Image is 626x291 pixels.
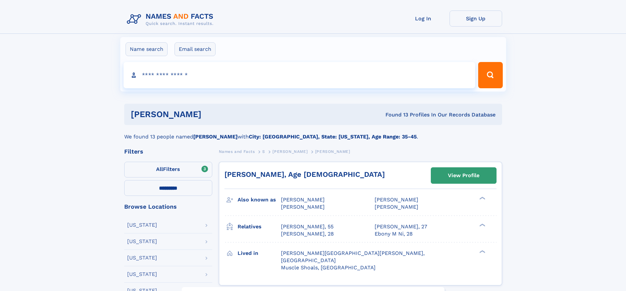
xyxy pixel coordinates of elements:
[281,264,376,271] span: Muscle Shoals, [GEOGRAPHIC_DATA]
[127,255,157,260] div: [US_STATE]
[124,62,475,88] input: search input
[272,147,308,156] a: [PERSON_NAME]
[131,110,293,118] h1: [PERSON_NAME]
[281,250,425,263] span: [PERSON_NAME][GEOGRAPHIC_DATA][PERSON_NAME], [GEOGRAPHIC_DATA]
[238,221,281,232] h3: Relatives
[281,223,334,230] a: [PERSON_NAME], 55
[124,125,502,141] div: We found 13 people named with .
[127,222,157,228] div: [US_STATE]
[397,10,450,27] a: Log In
[127,272,157,277] div: [US_STATE]
[448,168,479,183] div: View Profile
[238,248,281,259] h3: Lived in
[156,166,163,172] span: All
[478,196,486,200] div: ❯
[281,204,325,210] span: [PERSON_NAME]
[124,204,212,210] div: Browse Locations
[249,134,417,140] b: City: [GEOGRAPHIC_DATA], State: [US_STATE], Age Range: 35-45
[293,111,496,118] div: Found 13 Profiles In Our Records Database
[315,149,350,154] span: [PERSON_NAME]
[478,223,486,227] div: ❯
[431,168,496,183] a: View Profile
[375,204,418,210] span: [PERSON_NAME]
[375,230,413,238] a: Ebony M Ni, 28
[375,197,418,203] span: [PERSON_NAME]
[450,10,502,27] a: Sign Up
[126,42,168,56] label: Name search
[224,170,385,178] a: [PERSON_NAME], Age [DEMOGRAPHIC_DATA]
[478,249,486,254] div: ❯
[174,42,216,56] label: Email search
[193,134,238,140] b: [PERSON_NAME]
[238,194,281,205] h3: Also known as
[272,149,308,154] span: [PERSON_NAME]
[124,162,212,177] label: Filters
[262,147,265,156] a: S
[124,10,219,28] img: Logo Names and Facts
[375,223,427,230] a: [PERSON_NAME], 27
[127,239,157,244] div: [US_STATE]
[281,230,334,238] a: [PERSON_NAME], 28
[124,149,212,155] div: Filters
[262,149,265,154] span: S
[281,197,325,203] span: [PERSON_NAME]
[219,147,255,156] a: Names and Facts
[478,62,502,88] button: Search Button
